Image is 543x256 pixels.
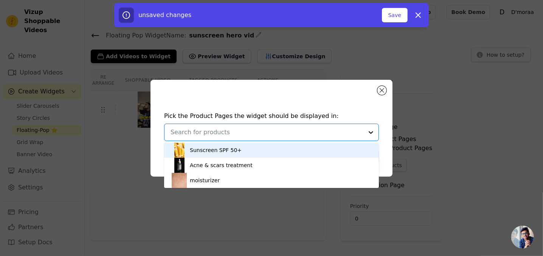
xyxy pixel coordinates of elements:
[172,143,187,158] img: product thumbnail
[377,86,386,95] button: Close modal
[172,173,187,188] img: product thumbnail
[164,112,379,121] h4: Pick the Product Pages the widget should be displayed in:
[382,8,408,22] button: Save
[138,11,191,19] span: unsaved changes
[190,161,253,169] div: Acne & scars treatment
[172,158,187,173] img: product thumbnail
[190,177,220,184] div: moisturizer
[171,128,363,137] input: Search for products
[190,146,242,154] div: Sunscreen SPF 50+
[511,226,534,248] a: Open chat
